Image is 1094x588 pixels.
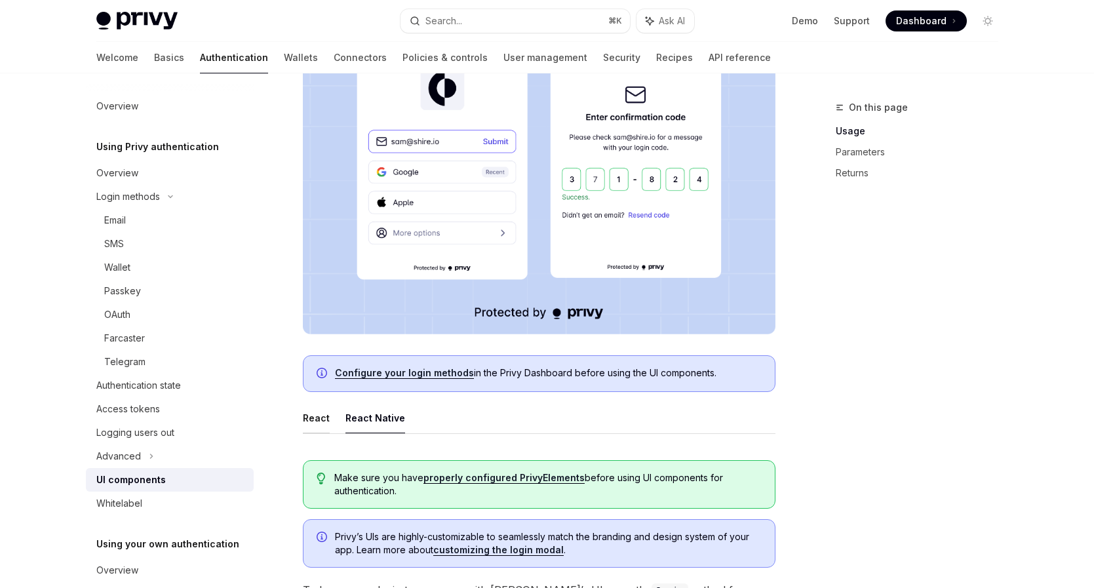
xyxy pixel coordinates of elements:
[104,307,130,323] div: OAuth
[709,42,771,73] a: API reference
[977,10,998,31] button: Toggle dark mode
[896,14,947,28] span: Dashboard
[86,374,254,397] a: Authentication state
[86,232,254,256] a: SMS
[503,42,587,73] a: User management
[86,256,254,279] a: Wallet
[433,544,564,556] a: customizing the login modal
[335,366,762,380] span: in the Privy Dashboard before using the UI components.
[659,14,685,28] span: Ask AI
[317,473,326,484] svg: Tip
[86,421,254,444] a: Logging users out
[603,42,640,73] a: Security
[104,330,145,346] div: Farcaster
[86,559,254,582] a: Overview
[154,42,184,73] a: Basics
[96,98,138,114] div: Overview
[402,42,488,73] a: Policies & controls
[608,16,622,26] span: ⌘ K
[86,397,254,421] a: Access tokens
[104,354,146,370] div: Telegram
[400,9,630,33] button: Search...⌘K
[334,42,387,73] a: Connectors
[836,142,1009,163] a: Parameters
[317,368,330,381] svg: Info
[334,471,761,498] span: Make sure you have before using UI components for authentication.
[849,100,908,115] span: On this page
[96,472,166,488] div: UI components
[86,468,254,492] a: UI components
[104,260,130,275] div: Wallet
[104,236,124,252] div: SMS
[96,425,174,441] div: Logging users out
[200,42,268,73] a: Authentication
[86,326,254,350] a: Farcaster
[96,536,239,552] h5: Using your own authentication
[303,402,330,433] button: React
[96,12,178,30] img: light logo
[86,303,254,326] a: OAuth
[86,94,254,118] a: Overview
[104,212,126,228] div: Email
[636,9,694,33] button: Ask AI
[423,472,585,484] a: properly configured PrivyElements
[86,350,254,374] a: Telegram
[656,42,693,73] a: Recipes
[96,401,160,417] div: Access tokens
[425,13,462,29] div: Search...
[792,14,818,28] a: Demo
[96,189,160,205] div: Login methods
[335,530,762,557] span: Privy’s UIs are highly-customizable to seamlessly match the branding and design system of your ap...
[86,279,254,303] a: Passkey
[834,14,870,28] a: Support
[96,496,142,511] div: Whitelabel
[96,378,181,393] div: Authentication state
[317,532,330,545] svg: Info
[86,161,254,185] a: Overview
[86,492,254,515] a: Whitelabel
[836,163,1009,184] a: Returns
[284,42,318,73] a: Wallets
[886,10,967,31] a: Dashboard
[96,165,138,181] div: Overview
[836,121,1009,142] a: Usage
[86,208,254,232] a: Email
[345,402,405,433] button: React Native
[96,42,138,73] a: Welcome
[104,283,141,299] div: Passkey
[96,562,138,578] div: Overview
[335,367,474,379] a: Configure your login methods
[96,139,219,155] h5: Using Privy authentication
[96,448,141,464] div: Advanced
